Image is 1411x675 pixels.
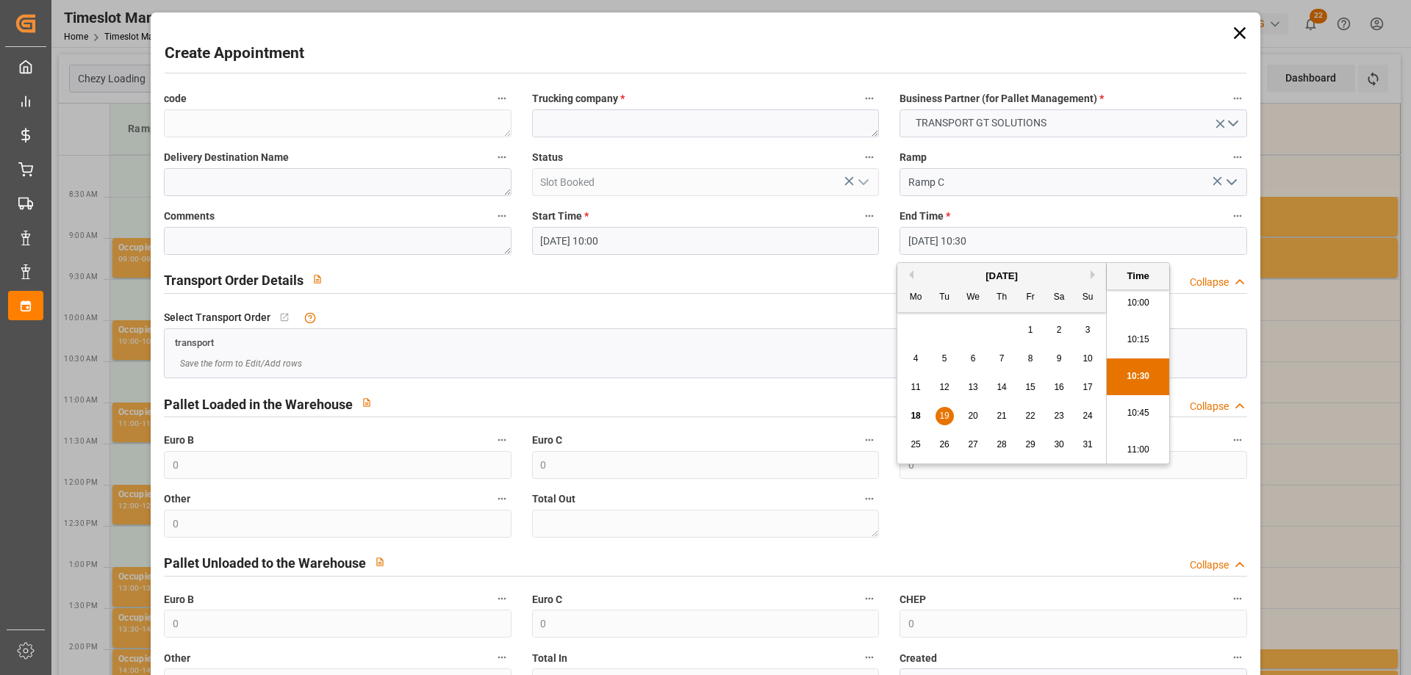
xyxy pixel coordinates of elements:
[1228,589,1247,608] button: CHEP
[1054,411,1063,421] span: 23
[1050,321,1069,339] div: Choose Saturday, August 2nd, 2025
[492,148,511,167] button: Delivery Destination Name
[1085,325,1091,335] span: 3
[971,353,976,364] span: 6
[939,411,949,421] span: 19
[164,433,194,448] span: Euro B
[1228,206,1247,225] button: End Time *
[907,436,925,454] div: Choose Monday, August 25th, 2025
[860,430,879,450] button: Euro C
[997,382,1006,392] span: 14
[1091,270,1099,279] button: Next Month
[1079,321,1097,339] div: Choose Sunday, August 3rd, 2025
[1083,353,1092,364] span: 10
[164,491,190,507] span: Other
[1022,350,1040,368] div: Choose Friday, August 8th, 2025
[860,489,879,508] button: Total Out
[1054,439,1063,450] span: 30
[860,148,879,167] button: Status
[997,411,1006,421] span: 21
[164,592,194,607] span: Euro B
[532,491,575,507] span: Total Out
[1079,289,1097,307] div: Su
[993,436,1011,454] div: Choose Thursday, August 28th, 2025
[897,269,1106,284] div: [DATE]
[939,382,949,392] span: 12
[900,651,937,666] span: Created
[492,648,511,667] button: Other
[939,439,949,450] span: 26
[1057,353,1062,364] span: 9
[1054,382,1063,392] span: 16
[900,109,1246,137] button: open menu
[908,115,1054,131] span: TRANSPORT GT SOLUTIONS
[993,378,1011,397] div: Choose Thursday, August 14th, 2025
[907,289,925,307] div: Mo
[1107,322,1169,358] li: 10:15
[942,353,947,364] span: 5
[1022,436,1040,454] div: Choose Friday, August 29th, 2025
[852,171,874,194] button: open menu
[180,357,302,370] span: Save the form to Edit/Add rows
[1057,325,1062,335] span: 2
[1050,407,1069,425] div: Choose Saturday, August 23rd, 2025
[165,42,304,65] h2: Create Appointment
[900,168,1246,196] input: Type to search/select
[993,350,1011,368] div: Choose Thursday, August 7th, 2025
[860,648,879,667] button: Total In
[1079,350,1097,368] div: Choose Sunday, August 10th, 2025
[936,350,954,368] div: Choose Tuesday, August 5th, 2025
[353,389,381,416] button: View description
[1190,275,1229,290] div: Collapse
[164,310,270,325] span: Select Transport Order
[1028,325,1033,335] span: 1
[532,168,879,196] input: Type to search/select
[532,91,625,107] span: Trucking company
[999,353,1005,364] span: 7
[175,336,214,347] a: transport
[993,407,1011,425] div: Choose Thursday, August 21st, 2025
[1219,171,1241,194] button: open menu
[964,407,983,425] div: Choose Wednesday, August 20th, 2025
[905,270,913,279] button: Previous Month
[1107,395,1169,432] li: 10:45
[968,382,977,392] span: 13
[1228,648,1247,667] button: Created
[860,89,879,108] button: Trucking company *
[1050,289,1069,307] div: Sa
[860,206,879,225] button: Start Time *
[964,350,983,368] div: Choose Wednesday, August 6th, 2025
[1228,148,1247,167] button: Ramp
[1025,411,1035,421] span: 22
[1025,439,1035,450] span: 29
[936,378,954,397] div: Choose Tuesday, August 12th, 2025
[1228,89,1247,108] button: Business Partner (for Pallet Management) *
[902,316,1102,459] div: month 2025-08
[968,411,977,421] span: 20
[1022,378,1040,397] div: Choose Friday, August 15th, 2025
[1050,436,1069,454] div: Choose Saturday, August 30th, 2025
[532,209,589,224] span: Start Time
[1107,285,1169,322] li: 10:00
[964,436,983,454] div: Choose Wednesday, August 27th, 2025
[1110,269,1166,284] div: Time
[913,353,919,364] span: 4
[164,209,215,224] span: Comments
[492,489,511,508] button: Other
[532,651,567,666] span: Total In
[1079,378,1097,397] div: Choose Sunday, August 17th, 2025
[1050,350,1069,368] div: Choose Saturday, August 9th, 2025
[900,150,927,165] span: Ramp
[492,430,511,450] button: Euro B
[936,289,954,307] div: Tu
[964,289,983,307] div: We
[911,382,920,392] span: 11
[1083,382,1092,392] span: 17
[900,91,1104,107] span: Business Partner (for Pallet Management)
[936,407,954,425] div: Choose Tuesday, August 19th, 2025
[1079,407,1097,425] div: Choose Sunday, August 24th, 2025
[993,289,1011,307] div: Th
[900,592,926,607] span: CHEP
[164,651,190,666] span: Other
[1190,399,1229,414] div: Collapse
